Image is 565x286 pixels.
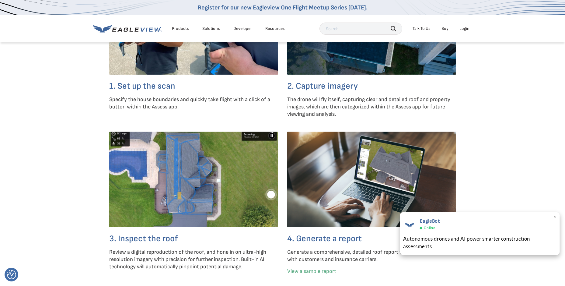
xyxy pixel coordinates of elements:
[287,249,456,263] p: Generate a comprehensive, detailed roof report to share your findings with customers and insuranc...
[172,26,189,31] div: Products
[287,268,336,274] a: View a sample report
[287,96,456,118] p: The drone will fly itself, capturing clear and detailed roof and property images, which are then ...
[198,4,368,11] a: Register for our new Eagleview One Flight Meetup Series [DATE].
[441,26,448,31] a: Buy
[202,26,220,31] div: Solutions
[420,218,440,224] span: EagleBot
[7,270,16,279] img: Revisit consent button
[319,23,402,35] input: Search
[413,26,431,31] div: Talk To Us
[109,96,278,111] p: Specify the house boundaries and quickly take flight with a click of a button within the Assess app.
[233,26,252,31] a: Developer
[403,218,416,231] img: EagleBot
[109,233,278,244] h5: 3. Inspect the roof
[7,270,16,279] button: Consent Preferences
[459,26,469,31] div: Login
[553,214,556,220] span: ×
[109,81,278,91] h5: 1. Set up the scan
[265,26,285,31] div: Resources
[403,235,556,250] div: Autonomous drones and AI power smarter construction assessments
[109,249,278,270] p: Review a digital reproduction of the roof, and hone in on ultra-high resolution imagery with prec...
[287,233,456,244] h5: 4. Generate a report
[287,81,456,91] h5: 2. Capture imagery
[424,226,435,231] span: Online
